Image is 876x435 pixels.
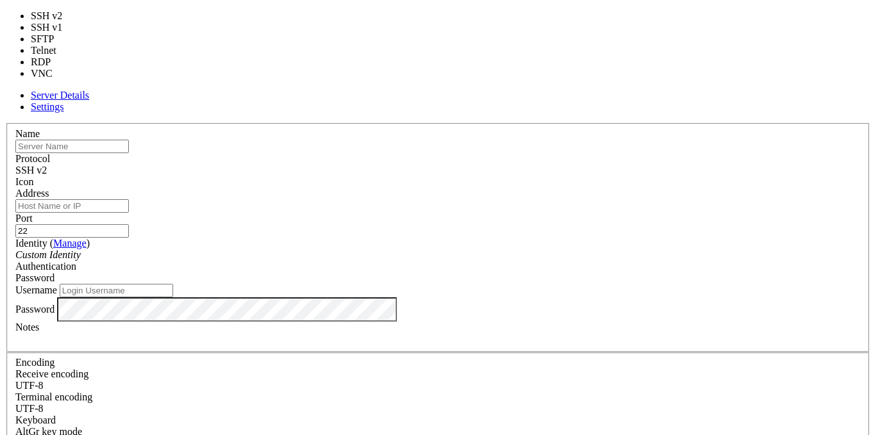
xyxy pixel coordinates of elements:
label: Authentication [15,261,76,272]
input: Login Username [60,284,173,297]
i: Custom Identity [15,249,81,260]
input: Port Number [15,224,129,238]
li: RDP [31,56,78,68]
label: Name [15,128,40,139]
label: Icon [15,176,33,187]
div: UTF-8 [15,403,861,414]
li: SSH v1 [31,22,78,33]
label: Username [15,284,57,295]
div: Custom Identity [15,249,861,261]
a: Settings [31,101,64,112]
li: SSH v2 [31,10,78,22]
span: Password [15,272,55,283]
div: Password [15,272,861,284]
label: Port [15,213,33,224]
li: SFTP [31,33,78,45]
label: Password [15,303,55,314]
span: ( ) [50,238,90,249]
label: Set the expected encoding for data received from the host. If the encodings do not match, visual ... [15,368,88,379]
label: Encoding [15,357,55,368]
label: Address [15,188,49,199]
label: Identity [15,238,90,249]
span: SSH v2 [15,165,47,176]
label: Notes [15,322,39,332]
li: Telnet [31,45,78,56]
span: UTF-8 [15,380,44,391]
label: Keyboard [15,414,56,425]
a: Server Details [31,90,89,101]
a: Manage [53,238,87,249]
input: Host Name or IP [15,199,129,213]
div: UTF-8 [15,380,861,391]
div: SSH v2 [15,165,861,176]
span: UTF-8 [15,403,44,414]
input: Server Name [15,140,129,153]
label: Protocol [15,153,50,164]
label: The default terminal encoding. ISO-2022 enables character map translations (like graphics maps). ... [15,391,92,402]
li: VNC [31,68,78,79]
